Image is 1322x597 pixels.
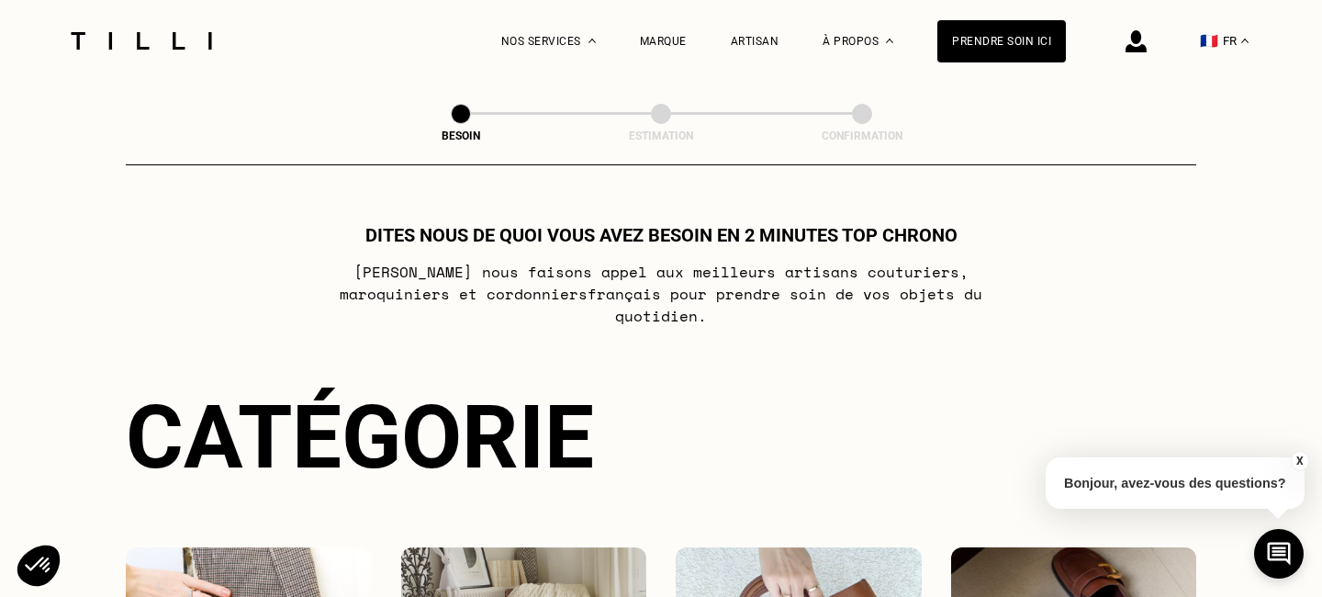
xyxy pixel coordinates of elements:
a: Marque [640,35,687,48]
h1: Dites nous de quoi vous avez besoin en 2 minutes top chrono [365,224,958,246]
a: Artisan [731,35,779,48]
img: Menu déroulant à propos [886,39,893,43]
div: Estimation [569,130,753,142]
img: menu déroulant [1241,39,1249,43]
div: Besoin [369,130,553,142]
p: [PERSON_NAME] nous faisons appel aux meilleurs artisans couturiers , maroquiniers et cordonniers ... [297,261,1025,327]
img: Logo du service de couturière Tilli [64,32,218,50]
div: Confirmation [770,130,954,142]
span: 🇫🇷 [1200,32,1218,50]
div: Catégorie [126,386,1196,489]
a: Prendre soin ici [937,20,1066,62]
img: icône connexion [1126,30,1147,52]
button: X [1290,451,1308,471]
img: Menu déroulant [588,39,596,43]
p: Bonjour, avez-vous des questions? [1046,457,1305,509]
